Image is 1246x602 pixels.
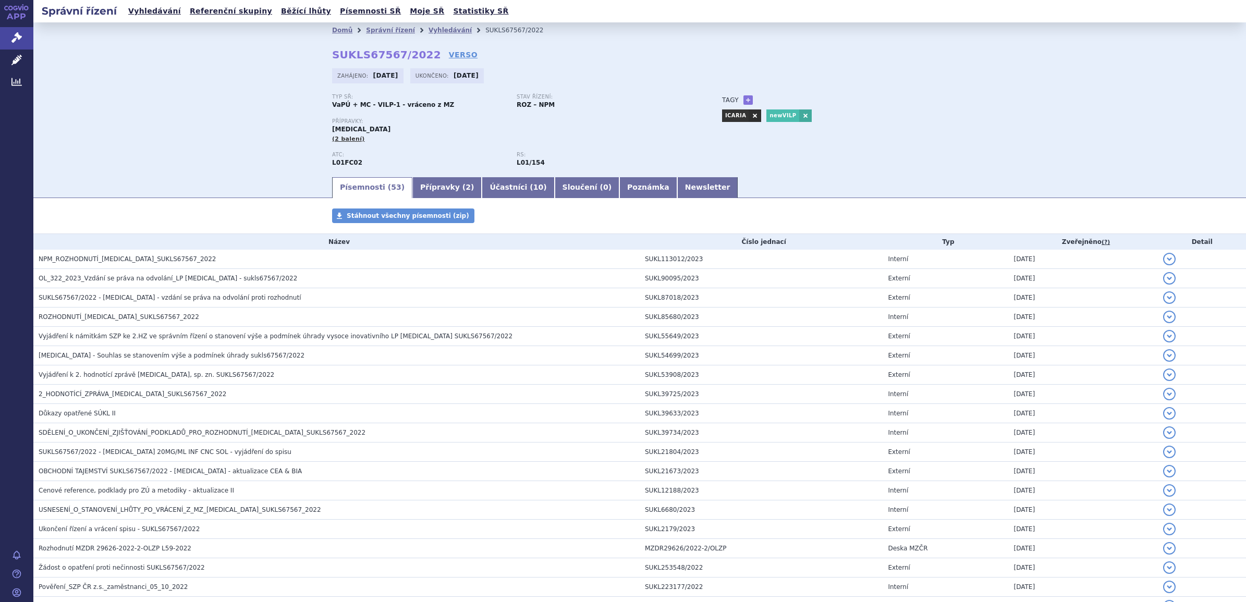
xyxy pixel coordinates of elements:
td: [DATE] [1008,423,1158,443]
td: SUKL39633/2023 [640,404,883,423]
p: RS: [517,152,691,158]
span: SDĚLENÍ_O_UKONČENÍ_ZJIŠŤOVÁNÍ_PODKLADŮ_PRO_ROZHODNUTÍ_SARCLISA_SUKLS67567_2022 [39,429,365,436]
td: SUKL90095/2023 [640,269,883,288]
span: SARCLISA - Souhlas se stanovením výše a podmínek úhrady sukls67567/2022 [39,352,304,359]
span: 0 [603,183,608,191]
td: [DATE] [1008,520,1158,539]
span: (2 balení) [332,136,365,142]
a: Běžící lhůty [278,4,334,18]
th: Název [33,234,640,250]
strong: ROZ – NPM [517,101,555,108]
strong: [DATE] [373,72,398,79]
td: [DATE] [1008,327,1158,346]
span: Externí [888,294,910,301]
span: USNESENÍ_O_STANOVENÍ_LHŮTY_PO_VRÁCENÍ_Z_MZ_SARCLISA_SUKLS67567_2022 [39,506,321,513]
a: Vyhledávání [429,27,472,34]
span: SUKLS67567/2022 - SARCLISA - vzdání se práva na odvolání proti rozhodnutí [39,294,301,301]
span: SUKLS67567/2022 - SARCLISA 20MG/ML INF CNC SOL - vyjádření do spisu [39,448,291,456]
td: [DATE] [1008,500,1158,520]
td: SUKL39725/2023 [640,385,883,404]
span: 53 [391,183,401,191]
td: SUKL85680/2023 [640,308,883,327]
button: detail [1163,581,1176,593]
span: OL_322_2023_Vzdání se práva na odvolání_LP SARCLISA - sukls67567/2022 [39,275,297,282]
span: NPM_ROZHODNUTÍ_SARCLISA_SUKLS67567_2022 [39,255,216,263]
button: detail [1163,561,1176,574]
button: detail [1163,368,1176,381]
td: MZDR29626/2022-2/OLZP [640,539,883,558]
h3: Tagy [722,94,739,106]
a: Účastníci (10) [482,177,554,198]
button: detail [1163,253,1176,265]
span: Vyjádření k námitkám SZP ke 2.HZ ve správním řízení o stanovení výše a podmínek úhrady vysoce ino... [39,333,512,340]
a: Přípravky (2) [412,177,482,198]
button: detail [1163,349,1176,362]
td: [DATE] [1008,308,1158,327]
span: Externí [888,275,910,282]
a: Moje SŘ [407,4,447,18]
strong: IZATUXIMAB [332,159,362,166]
td: SUKL6680/2023 [640,500,883,520]
td: SUKL12188/2023 [640,481,883,500]
th: Číslo jednací [640,234,883,250]
span: Ukončení řízení a vrácení spisu - SUKLS67567/2022 [39,525,200,533]
a: Vyhledávání [125,4,184,18]
span: Interní [888,429,908,436]
button: detail [1163,291,1176,304]
td: [DATE] [1008,462,1158,481]
td: SUKL2179/2023 [640,520,883,539]
span: Interní [888,583,908,591]
td: SUKL113012/2023 [640,250,883,269]
button: detail [1163,542,1176,555]
td: [DATE] [1008,481,1158,500]
span: Ukončeno: [416,71,451,80]
span: Interní [888,255,908,263]
span: Interní [888,313,908,321]
span: [MEDICAL_DATA] [332,126,390,133]
a: VERSO [449,50,478,60]
a: Písemnosti SŘ [337,4,404,18]
a: Referenční skupiny [187,4,275,18]
span: Externí [888,448,910,456]
td: [DATE] [1008,539,1158,558]
td: SUKL53908/2023 [640,365,883,385]
td: SUKL21673/2023 [640,462,883,481]
td: [DATE] [1008,443,1158,462]
button: detail [1163,465,1176,477]
p: Stav řízení: [517,94,691,100]
td: [DATE] [1008,250,1158,269]
button: detail [1163,330,1176,342]
span: Interní [888,410,908,417]
h2: Správní řízení [33,4,125,18]
td: SUKL54699/2023 [640,346,883,365]
a: + [743,95,753,105]
td: [DATE] [1008,385,1158,404]
a: Poznámka [619,177,677,198]
span: Interní [888,390,908,398]
strong: izatuximab [517,159,545,166]
span: Žádost o opatření proti nečinnosti SUKLS67567/2022 [39,564,205,571]
span: OBCHODNÍ TAJEMSTVÍ SUKLS67567/2022 - SARCLISA - aktualizace CEA & BIA [39,468,302,475]
span: 10 [533,183,543,191]
a: Stáhnout všechny písemnosti (zip) [332,208,474,223]
span: Deska MZČR [888,545,927,552]
button: detail [1163,484,1176,497]
button: detail [1163,503,1176,516]
th: Zveřejněno [1008,234,1158,250]
td: [DATE] [1008,558,1158,578]
span: Interní [888,506,908,513]
th: Detail [1158,234,1246,250]
button: detail [1163,388,1176,400]
button: detail [1163,523,1176,535]
span: Externí [888,371,910,378]
a: newVILP [766,109,799,122]
td: SUKL55649/2023 [640,327,883,346]
th: Typ [883,234,1008,250]
td: SUKL21804/2023 [640,443,883,462]
td: SUKL223177/2022 [640,578,883,597]
button: detail [1163,311,1176,323]
span: Externí [888,525,910,533]
strong: SUKLS67567/2022 [332,48,441,61]
li: SUKLS67567/2022 [485,22,557,38]
p: Přípravky: [332,118,701,125]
